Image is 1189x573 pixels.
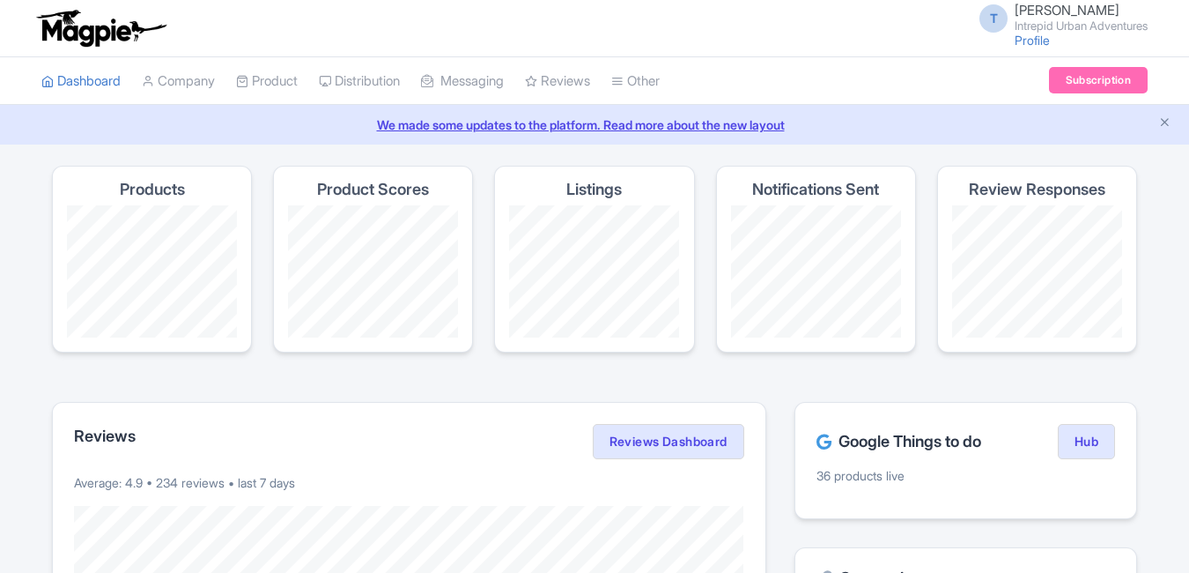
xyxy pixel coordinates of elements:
[1158,114,1171,134] button: Close announcement
[969,4,1148,32] a: T [PERSON_NAME] Intrepid Urban Adventures
[1049,67,1148,93] a: Subscription
[752,181,879,198] h4: Notifications Sent
[317,181,429,198] h4: Product Scores
[979,4,1008,33] span: T
[1058,424,1115,459] a: Hub
[11,115,1178,134] a: We made some updates to the platform. Read more about the new layout
[41,57,121,106] a: Dashboard
[319,57,400,106] a: Distribution
[816,433,981,450] h2: Google Things to do
[1015,33,1050,48] a: Profile
[593,424,744,459] a: Reviews Dashboard
[969,181,1105,198] h4: Review Responses
[74,428,136,445] h2: Reviews
[816,466,1115,485] p: 36 products live
[1015,2,1119,19] span: [PERSON_NAME]
[74,473,744,492] p: Average: 4.9 • 234 reviews • last 7 days
[33,9,169,48] img: logo-ab69f6fb50320c5b225c76a69d11143b.png
[236,57,298,106] a: Product
[611,57,660,106] a: Other
[142,57,215,106] a: Company
[120,181,185,198] h4: Products
[525,57,590,106] a: Reviews
[421,57,504,106] a: Messaging
[1015,20,1148,32] small: Intrepid Urban Adventures
[566,181,622,198] h4: Listings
